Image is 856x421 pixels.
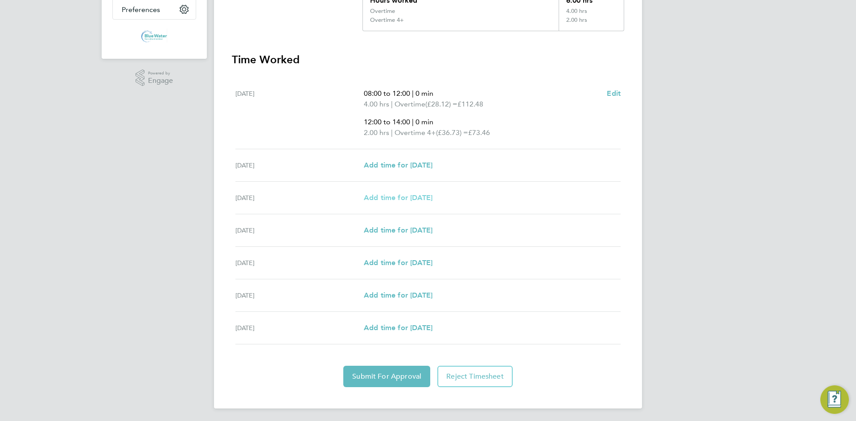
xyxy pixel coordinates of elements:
[141,29,168,43] img: bluewaterwales-logo-retina.png
[457,100,483,108] span: £112.48
[391,128,393,137] span: |
[446,372,504,381] span: Reject Timesheet
[395,127,436,138] span: Overtime 4+
[235,88,364,138] div: [DATE]
[364,128,389,137] span: 2.00 hrs
[364,258,432,267] span: Add time for [DATE]
[364,226,432,234] span: Add time for [DATE]
[437,366,513,387] button: Reject Timesheet
[395,99,425,110] span: Overtime
[364,193,432,202] span: Add time for [DATE]
[232,53,624,67] h3: Time Worked
[391,100,393,108] span: |
[364,161,432,169] span: Add time for [DATE]
[364,323,432,333] a: Add time for [DATE]
[364,89,410,98] span: 08:00 to 12:00
[468,128,490,137] span: £73.46
[364,291,432,299] span: Add time for [DATE]
[364,290,432,301] a: Add time for [DATE]
[122,5,160,14] span: Preferences
[235,323,364,333] div: [DATE]
[112,29,196,43] a: Go to home page
[412,89,414,98] span: |
[370,8,395,15] div: Overtime
[559,16,624,31] div: 2.00 hrs
[136,69,173,86] a: Powered byEngage
[364,258,432,268] a: Add time for [DATE]
[370,16,404,24] div: Overtime 4+
[235,225,364,236] div: [DATE]
[425,100,457,108] span: (£28.12) =
[416,89,433,98] span: 0 min
[352,372,421,381] span: Submit For Approval
[235,192,364,203] div: [DATE]
[148,77,173,85] span: Engage
[343,366,430,387] button: Submit For Approval
[364,225,432,236] a: Add time for [DATE]
[416,118,433,126] span: 0 min
[607,89,621,98] span: Edit
[820,385,849,414] button: Engage Resource Center
[148,69,173,77] span: Powered by
[235,160,364,171] div: [DATE]
[559,8,624,16] div: 4.00 hrs
[412,118,414,126] span: |
[235,258,364,268] div: [DATE]
[364,100,389,108] span: 4.00 hrs
[607,88,621,99] a: Edit
[364,160,432,171] a: Add time for [DATE]
[364,192,432,203] a: Add time for [DATE]
[235,290,364,301] div: [DATE]
[436,128,468,137] span: (£36.73) =
[364,323,432,332] span: Add time for [DATE]
[364,118,410,126] span: 12:00 to 14:00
